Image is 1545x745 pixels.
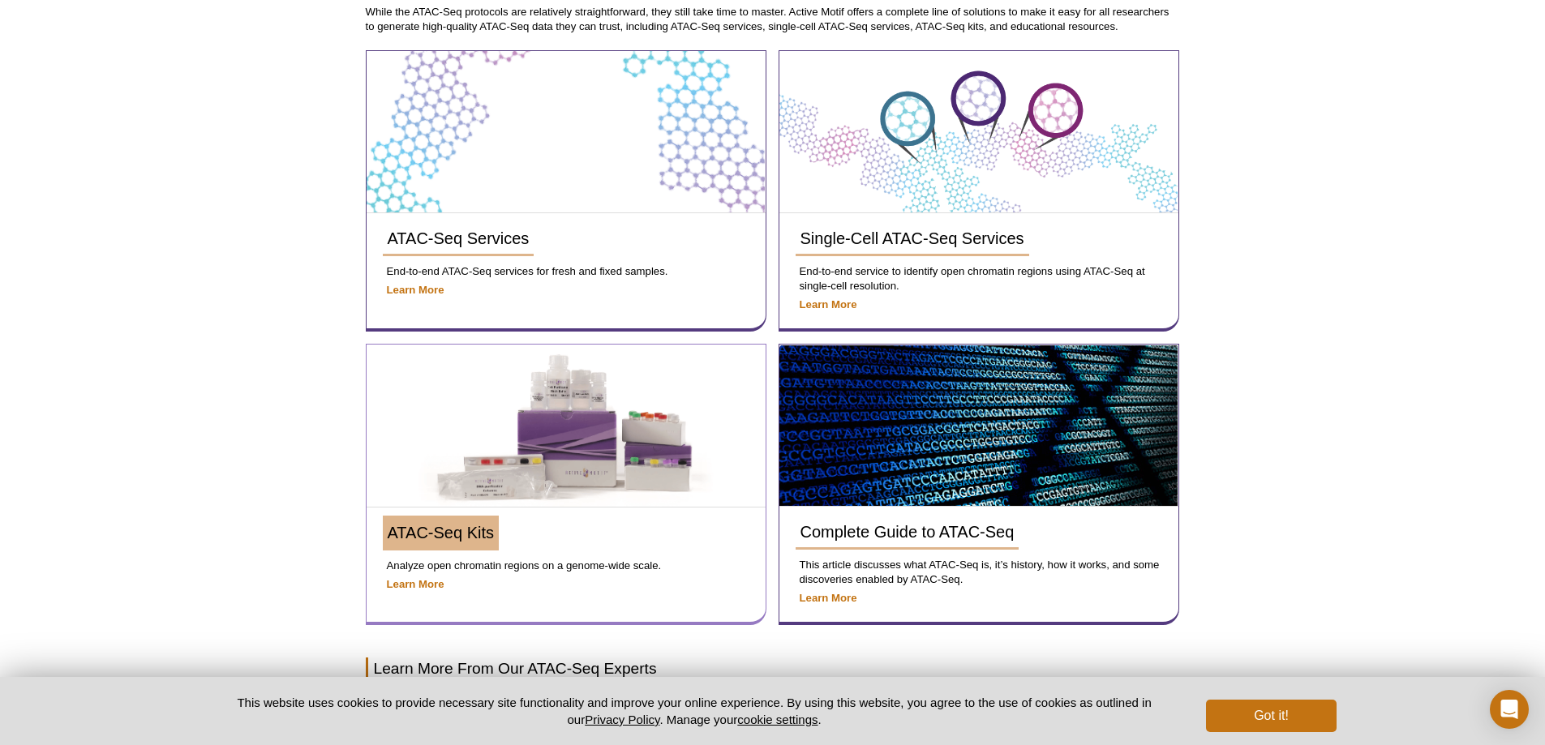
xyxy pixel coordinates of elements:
[366,5,1180,34] p: While the ATAC-Seq protocols are relatively straightforward, they still take time to master. Acti...
[209,694,1180,728] p: This website uses cookies to provide necessary site functionality and improve your online experie...
[367,345,766,507] a: ATAC-Seq Kit
[367,51,765,212] img: ATAC-Seq Services
[387,284,444,296] strong: Learn More
[796,515,1019,550] a: Complete Guide to ATAC-Seq
[796,264,1162,293] p: End-to-end service to identify open chromatin regions using ATAC-Seq at single-cell resolution.
[779,51,1178,212] img: Single-Cell ATAC-Seq Services
[779,51,1178,213] a: Single-Cell ATAC-Seq Services
[383,221,534,256] a: ATAC-Seq Services
[388,524,495,542] span: ATAC-Seq Kits
[800,298,857,310] strong: Learn More
[800,591,1162,606] a: Learn More
[1206,700,1336,732] button: Got it!
[779,345,1178,507] img: Complete Guide to ATAC-Seq
[1490,690,1529,729] div: Open Intercom Messenger
[387,578,444,590] strong: Learn More
[367,345,765,507] img: ATAC-Seq Kit
[383,516,500,550] a: ATAC-Seq Kits
[383,559,749,573] p: Analyze open chromatin regions on a genome-wide scale.
[367,51,766,213] a: ATAC-Seq Services
[800,298,1162,312] a: Learn More
[800,229,1024,247] span: Single-Cell ATAC-Seq Services
[779,345,1178,507] a: Complete Guide to ATAC-Seq
[387,577,749,592] a: Learn More
[366,657,1180,679] h2: Learn More From Our ATAC-Seq Experts
[388,229,530,247] span: ATAC-Seq Services
[387,283,749,298] a: Learn More
[800,592,857,604] strong: Learn More
[383,264,749,279] p: End-to-end ATAC-Seq services for fresh and fixed samples.
[800,523,1015,541] span: Complete Guide to ATAC-Seq
[737,713,818,726] button: cookie settings
[585,713,659,726] a: Privacy Policy
[796,221,1029,256] a: Single-Cell ATAC-Seq Services
[796,558,1162,587] p: This article discusses what ATAC-Seq is, it’s history, how it works, and some discoveries enabled...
